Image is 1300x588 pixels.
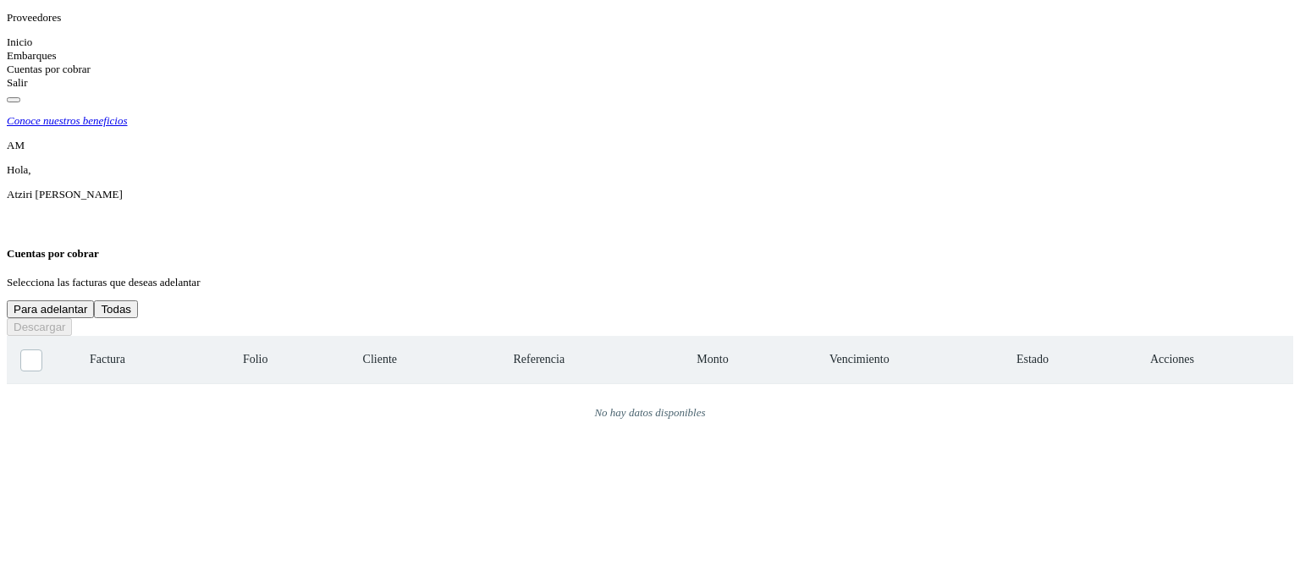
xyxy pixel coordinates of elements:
[7,36,1293,49] div: Inicio
[7,49,1293,63] div: Embarques
[14,321,65,333] span: Descargar
[7,318,72,336] button: Descargar
[7,188,1293,201] p: Atziri Mireya Rodriguez Arreola
[363,353,397,366] span: Cliente
[7,163,1293,177] p: Hola,
[7,76,28,89] a: Salir
[7,63,1293,76] div: Cuentas por cobrar
[7,36,32,48] a: Inicio
[94,300,138,318] button: Todas
[243,353,268,366] span: Folio
[829,353,890,366] span: Vencimiento
[7,114,128,128] p: Conoce nuestros beneficios
[7,114,1293,128] a: Conoce nuestros beneficios
[29,406,1271,420] div: No hay datos disponibles
[90,353,125,366] span: Factura
[7,11,1293,25] p: Proveedores
[7,76,1293,90] div: Salir
[7,247,1293,261] h4: Cuentas por cobrar
[514,353,565,366] span: Referencia
[7,139,25,151] span: AM
[1150,353,1194,366] span: Acciones
[697,353,728,366] span: Monto
[7,276,1293,289] p: Selecciona las facturas que deseas adelantar
[7,300,94,318] button: Para adelantar
[7,49,56,62] a: Embarques
[1016,353,1049,366] span: Estado
[7,63,91,75] a: Cuentas por cobrar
